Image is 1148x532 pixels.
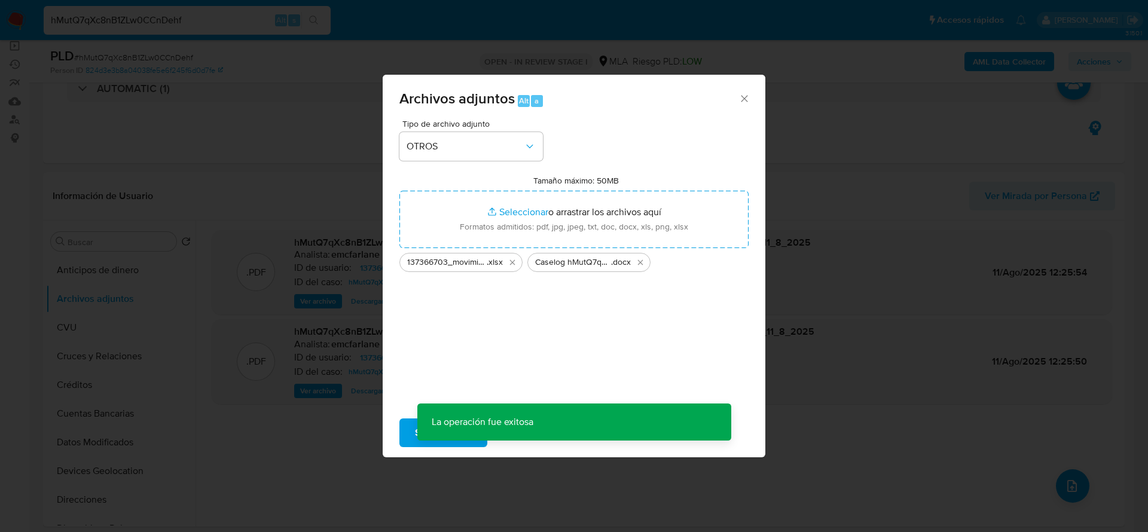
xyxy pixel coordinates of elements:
span: Archivos adjuntos [399,88,515,109]
span: 137366703_movimientos [407,256,487,268]
ul: Archivos seleccionados [399,248,749,272]
span: OTROS [407,140,524,152]
span: Subir archivo [415,420,472,446]
button: Cerrar [738,93,749,103]
span: Caselog hMutQ7qXc8nB1ZLw0CCnDehf_2025_06_18_20_47_25 [535,256,611,268]
button: Eliminar Caselog hMutQ7qXc8nB1ZLw0CCnDehf_2025_06_18_20_47_25.docx [633,255,648,270]
span: a [535,95,539,106]
span: Alt [519,95,529,106]
span: Tipo de archivo adjunto [402,120,546,128]
button: OTROS [399,132,543,161]
button: Subir archivo [399,418,487,447]
span: .docx [611,256,631,268]
span: .xlsx [487,256,503,268]
p: La operación fue exitosa [417,403,548,441]
span: Cancelar [508,420,546,446]
button: Eliminar 137366703_movimientos.xlsx [505,255,520,270]
label: Tamaño máximo: 50MB [533,175,619,186]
